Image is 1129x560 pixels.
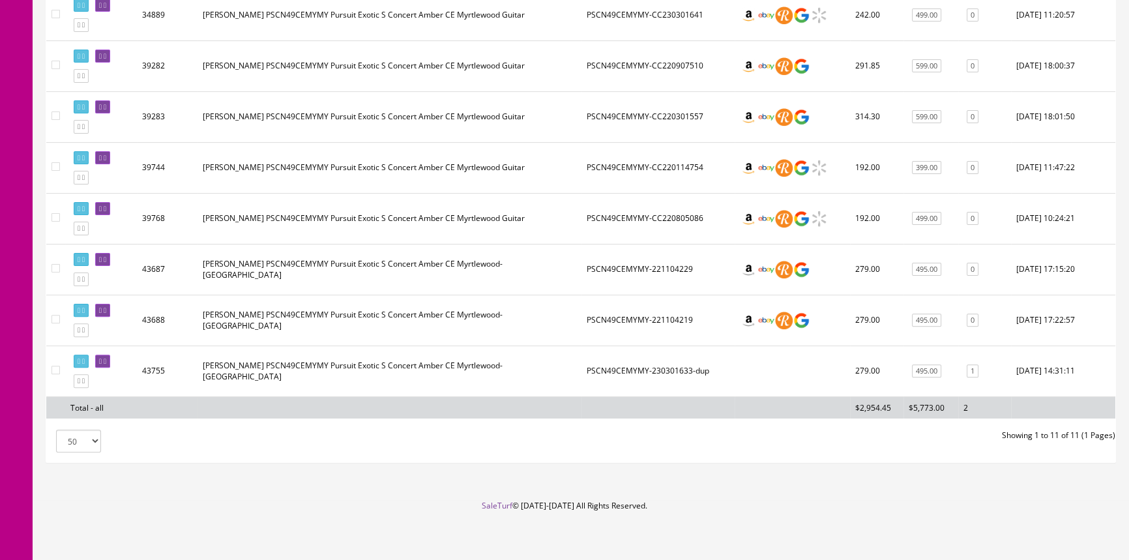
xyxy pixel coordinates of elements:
img: reverb [775,210,793,228]
img: amazon [740,57,757,75]
td: 2 [958,396,1011,419]
img: amazon [740,159,757,177]
div: Showing 1 to 11 of 11 (1 Pages) [581,430,1125,441]
td: 2024-07-29 18:00:37 [1011,40,1115,91]
img: ebay [757,261,775,278]
td: Breedlove PSCN49CEMYMY Pursuit Exotic S Concert Amber CE Myrtlewood Guitar [198,91,581,142]
td: 2024-08-19 10:24:21 [1011,193,1115,244]
td: 43687 [137,244,198,295]
td: 279.00 [850,295,903,346]
td: 291.85 [850,40,903,91]
img: reverb [775,159,793,177]
td: PSCN49CEMYMY-221104219 [581,295,735,346]
td: Breedlove PSCN49CEMYMY Pursuit Exotic S Concert Amber CE Myrtlewood-Myrtlewood [198,295,581,346]
td: 39283 [137,91,198,142]
td: 192.00 [850,142,903,193]
td: PSCN49CEMYMY-CC220805086 [581,193,735,244]
img: google_shopping [793,7,810,24]
a: 1 [967,364,978,378]
img: google_shopping [793,261,810,278]
a: 599.00 [912,110,941,124]
img: reverb [775,108,793,126]
img: ebay [757,159,775,177]
a: 495.00 [912,314,941,327]
td: 2024-07-29 18:01:50 [1011,91,1115,142]
a: 0 [967,110,978,124]
td: PSCN49CEMYMY-221104229 [581,244,735,295]
td: 314.30 [850,91,903,142]
td: Breedlove PSCN49CEMYMY Pursuit Exotic S Concert Amber CE Myrtlewood Guitar [198,193,581,244]
td: 39768 [137,193,198,244]
a: 499.00 [912,8,941,22]
a: SaleTurf [482,500,512,511]
img: walmart [810,159,828,177]
td: Breedlove PSCN49CEMYMY Pursuit Exotic S Concert Amber CE Myrtlewood-Myrtlewood [198,244,581,295]
td: 43755 [137,346,198,396]
img: ebay [757,57,775,75]
a: 0 [967,212,978,226]
img: google_shopping [793,312,810,329]
img: reverb [775,7,793,24]
img: reverb [775,57,793,75]
a: 495.00 [912,364,941,378]
a: 0 [967,59,978,73]
img: ebay [757,312,775,329]
img: google_shopping [793,57,810,75]
td: 2025-08-30 14:31:11 [1011,346,1115,396]
td: $2,954.45 [850,396,903,419]
img: walmart [810,7,828,24]
img: google_shopping [793,159,810,177]
a: 0 [967,314,978,327]
td: 43688 [137,295,198,346]
img: amazon [740,261,757,278]
img: google_shopping [793,108,810,126]
a: 495.00 [912,263,941,276]
td: Breedlove PSCN49CEMYMY Pursuit Exotic S Concert Amber CE Myrtlewood Guitar [198,40,581,91]
img: ebay [757,7,775,24]
td: Total - all [65,396,137,419]
td: Breedlove PSCN49CEMYMY Pursuit Exotic S Concert Amber CE Myrtlewood Guitar [198,142,581,193]
td: 279.00 [850,346,903,396]
img: walmart [810,210,828,228]
td: PSCN49CEMYMY-CC220907510 [581,40,735,91]
td: 2025-08-27 17:15:20 [1011,244,1115,295]
td: 2025-08-27 17:22:57 [1011,295,1115,346]
td: 39744 [137,142,198,193]
img: reverb [775,312,793,329]
td: PSCN49CEMYMY-230301633-dup [581,346,735,396]
a: 599.00 [912,59,941,73]
td: $5,773.00 [903,396,958,419]
td: 2024-08-16 11:47:22 [1011,142,1115,193]
a: 0 [967,263,978,276]
img: reverb [775,261,793,278]
img: amazon [740,7,757,24]
td: PSCN49CEMYMY-CC220114754 [581,142,735,193]
td: 279.00 [850,244,903,295]
img: amazon [740,312,757,329]
img: ebay [757,210,775,228]
a: 0 [967,161,978,175]
td: Breedlove PSCN49CEMYMY Pursuit Exotic S Concert Amber CE Myrtlewood-Myrtlewood [198,346,581,396]
img: ebay [757,108,775,126]
a: 0 [967,8,978,22]
img: amazon [740,108,757,126]
td: 192.00 [850,193,903,244]
a: 399.00 [912,161,941,175]
img: amazon [740,210,757,228]
td: PSCN49CEMYMY-CC220301557 [581,91,735,142]
td: 39282 [137,40,198,91]
img: google_shopping [793,210,810,228]
a: 499.00 [912,212,941,226]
